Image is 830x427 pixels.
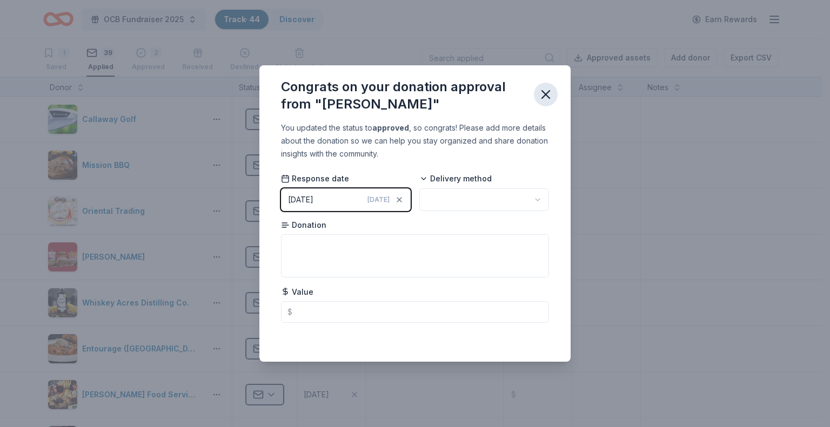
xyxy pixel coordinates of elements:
span: Donation [281,220,326,231]
div: You updated the status to , so congrats! Please add more details about the donation so we can hel... [281,121,549,160]
span: Delivery method [419,173,492,184]
span: Response date [281,173,349,184]
div: [DATE] [288,193,313,206]
span: Value [281,287,313,297]
button: [DATE][DATE] [281,188,411,211]
span: [DATE] [367,195,390,204]
b: approved [372,123,409,132]
div: Congrats on your donation approval from "[PERSON_NAME]" [281,78,525,113]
